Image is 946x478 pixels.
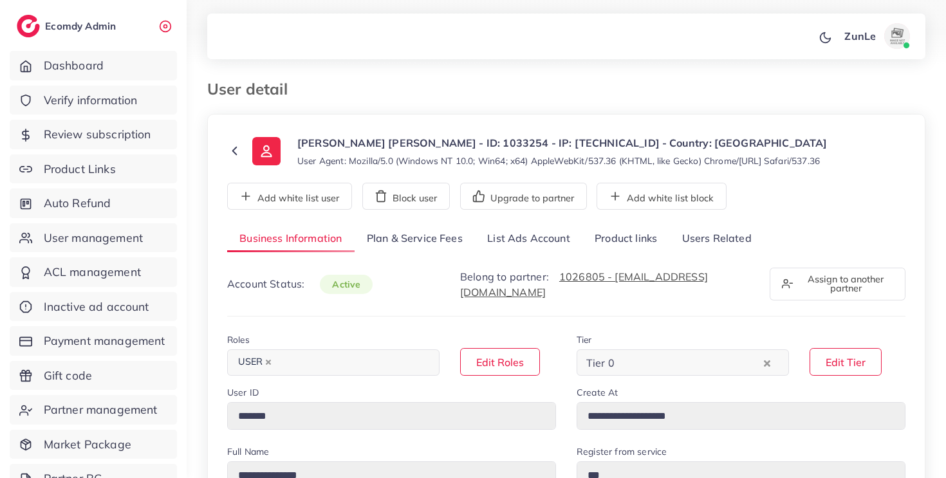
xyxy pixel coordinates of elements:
a: Review subscription [10,120,177,149]
p: Account Status: [227,276,373,292]
input: Search for option [618,353,761,372]
span: Payment management [44,333,165,349]
input: Search for option [279,353,423,372]
span: Gift code [44,367,92,384]
a: ACL management [10,257,177,287]
div: Search for option [227,349,440,376]
span: Review subscription [44,126,151,143]
a: Verify information [10,86,177,115]
a: Users Related [669,225,763,253]
a: Product links [582,225,669,253]
button: Assign to another partner [770,268,905,300]
label: Full Name [227,445,269,458]
label: Register from service [577,445,667,458]
label: User ID [227,386,259,399]
h3: User detail [207,80,298,98]
button: Deselect USER [265,359,272,365]
span: Verify information [44,92,138,109]
a: ZunLeavatar [837,23,915,49]
a: Inactive ad account [10,292,177,322]
span: active [320,275,373,294]
span: Tier 0 [584,353,617,372]
img: avatar [884,23,910,49]
button: Add white list block [597,183,727,210]
a: logoEcomdy Admin [17,15,119,37]
div: Search for option [577,349,789,376]
p: ZunLe [844,28,876,44]
button: Upgrade to partner [460,183,587,210]
span: Market Package [44,436,131,453]
span: USER [232,353,277,371]
a: Dashboard [10,51,177,80]
a: Auto Refund [10,188,177,218]
p: [PERSON_NAME] [PERSON_NAME] - ID: 1033254 - IP: [TECHNICAL_ID] - Country: [GEOGRAPHIC_DATA] [297,135,828,151]
small: User Agent: Mozilla/5.0 (Windows NT 10.0; Win64; x64) AppleWebKit/537.36 (KHTML, like Gecko) Chro... [297,154,820,167]
img: logo [17,15,40,37]
span: Dashboard [44,57,104,74]
button: Edit Roles [460,348,540,376]
button: Add white list user [227,183,352,210]
span: Product Links [44,161,116,178]
button: Clear Selected [764,355,770,370]
span: User management [44,230,143,246]
span: Partner management [44,401,158,418]
a: Gift code [10,361,177,391]
button: Edit Tier [810,348,882,376]
h2: Ecomdy Admin [45,20,119,32]
a: User management [10,223,177,253]
a: Business Information [227,225,355,253]
a: Partner management [10,395,177,425]
a: Plan & Service Fees [355,225,475,253]
a: Market Package [10,430,177,459]
a: 1026805 - [EMAIL_ADDRESS][DOMAIN_NAME] [460,270,708,299]
img: ic-user-info.36bf1079.svg [252,137,281,165]
label: Create At [577,386,618,399]
span: Auto Refund [44,195,111,212]
a: List Ads Account [475,225,582,253]
a: Product Links [10,154,177,184]
label: Tier [577,333,592,346]
p: Belong to partner: [460,269,754,300]
span: Inactive ad account [44,299,149,315]
span: ACL management [44,264,141,280]
a: Payment management [10,326,177,356]
label: Roles [227,333,250,346]
button: Block user [362,183,450,210]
